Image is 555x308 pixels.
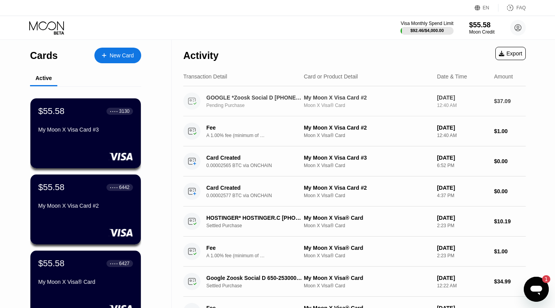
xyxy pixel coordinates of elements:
div: A 1.00% fee (minimum of $1.00) is charged on all transactions [206,133,265,138]
div: Moon X Visa® Card [304,133,431,138]
div: [DATE] [437,155,488,161]
div: A 1.00% fee (minimum of $1.00) is charged on all transactions [206,253,265,258]
div: ● ● ● ● [110,110,118,112]
div: Settled Purchase [206,223,309,228]
div: $55.58● ● ● ●3130My Moon X Visa Card #3 [30,98,141,168]
div: $55.58 [38,182,64,192]
div: [DATE] [437,185,488,191]
div: Date & Time [437,73,467,80]
div: 12:22 AM [437,283,488,288]
div: Moon Credit [469,29,495,35]
div: My Moon X Visa® Card [304,215,431,221]
div: Active [35,75,52,81]
div: My Moon X Visa Card #3 [304,155,431,161]
div: Transaction Detail [183,73,227,80]
div: My Moon X Visa Card #3 [38,126,133,133]
div: GOOGLE *Zoosk Social D [PHONE_NUMBER] US [206,94,302,101]
div: 6:52 PM [437,163,488,168]
div: Export [499,50,522,57]
div: Card Created0.00002577 BTC via ONCHAINMy Moon X Visa Card #2Moon X Visa® Card[DATE]4:37 PM$0.00 [183,176,526,207]
div: $92.46 / $4,000.00 [410,28,444,33]
div: $55.58 [38,106,64,116]
div: Visa Monthly Spend Limit$92.46/$4,000.00 [401,21,453,35]
div: Card Created0.00002565 BTC via ONCHAINMy Moon X Visa Card #3Moon X Visa® Card[DATE]6:52 PM$0.00 [183,146,526,176]
div: Amount [494,73,513,80]
div: Card Created [206,155,302,161]
div: My Moon X Visa Card #2 [38,203,133,209]
div: My Moon X Visa Card #2 [304,125,431,131]
div: HOSTINGER* HOSTINGER.C [PHONE_NUMBER] CYSettled PurchaseMy Moon X Visa® CardMoon X Visa® Card[DAT... [183,207,526,237]
div: 6427 [119,261,129,266]
div: 12:40 AM [437,103,488,108]
div: Card or Product Detail [304,73,358,80]
div: $0.00 [494,188,526,194]
div: [DATE] [437,125,488,131]
div: Google Zoosk Social D 650-2530000 USSettled PurchaseMy Moon X Visa® CardMoon X Visa® Card[DATE]12... [183,267,526,297]
div: [DATE] [437,275,488,281]
div: My Moon X Visa Card #2 [304,185,431,191]
div: My Moon X Visa® Card [304,275,431,281]
div: Google Zoosk Social D 650-2530000 US [206,275,302,281]
div: $55.58 [469,21,495,29]
div: Moon X Visa® Card [304,223,431,228]
div: EN [483,5,489,11]
div: Moon X Visa® Card [304,103,431,108]
div: EN [475,4,498,12]
div: My Moon X Visa® Card [304,245,431,251]
div: Card Created [206,185,302,191]
div: $10.19 [494,218,526,224]
div: $37.09 [494,98,526,104]
div: 0.00002565 BTC via ONCHAIN [206,163,309,168]
div: [DATE] [437,94,488,101]
div: Export [495,47,526,60]
div: 0.00002577 BTC via ONCHAIN [206,193,309,198]
div: [DATE] [437,215,488,221]
div: $55.58 [38,258,64,269]
iframe: Button to launch messaging window, 1 unread message [524,277,549,302]
div: Activity [183,50,218,61]
div: 2:23 PM [437,223,488,228]
div: $1.00 [494,128,526,134]
div: FeeA 1.00% fee (minimum of $1.00) is charged on all transactionsMy Moon X Visa Card #2Moon X Visa... [183,116,526,146]
div: Moon X Visa® Card [304,193,431,198]
div: My Moon X Visa® Card [38,279,133,285]
div: Settled Purchase [206,283,309,288]
div: $1.00 [494,248,526,255]
div: New Card [110,52,134,59]
iframe: Number of unread messages [535,275,550,283]
div: 3130 [119,109,129,114]
div: FAQ [498,4,526,12]
div: HOSTINGER* HOSTINGER.C [PHONE_NUMBER] CY [206,215,302,221]
div: Cards [30,50,58,61]
div: FAQ [516,5,526,11]
div: 6442 [119,185,129,190]
div: Fee [206,245,261,251]
div: $34.99 [494,278,526,285]
div: FeeA 1.00% fee (minimum of $1.00) is charged on all transactionsMy Moon X Visa® CardMoon X Visa® ... [183,237,526,267]
div: 2:23 PM [437,253,488,258]
div: Moon X Visa® Card [304,253,431,258]
div: [DATE] [437,245,488,251]
div: My Moon X Visa Card #2 [304,94,431,101]
div: 12:40 AM [437,133,488,138]
div: Moon X Visa® Card [304,283,431,288]
div: $55.58● ● ● ●6442My Moon X Visa Card #2 [30,174,141,244]
div: Pending Purchase [206,103,309,108]
div: $0.00 [494,158,526,164]
div: ● ● ● ● [110,186,118,189]
div: New Card [94,48,141,63]
div: $55.58Moon Credit [469,21,495,35]
div: 4:37 PM [437,193,488,198]
div: Fee [206,125,261,131]
div: Moon X Visa® Card [304,163,431,168]
div: GOOGLE *Zoosk Social D [PHONE_NUMBER] USPending PurchaseMy Moon X Visa Card #2Moon X Visa® Card[D... [183,86,526,116]
div: ● ● ● ● [110,262,118,265]
div: Visa Monthly Spend Limit [401,21,453,26]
